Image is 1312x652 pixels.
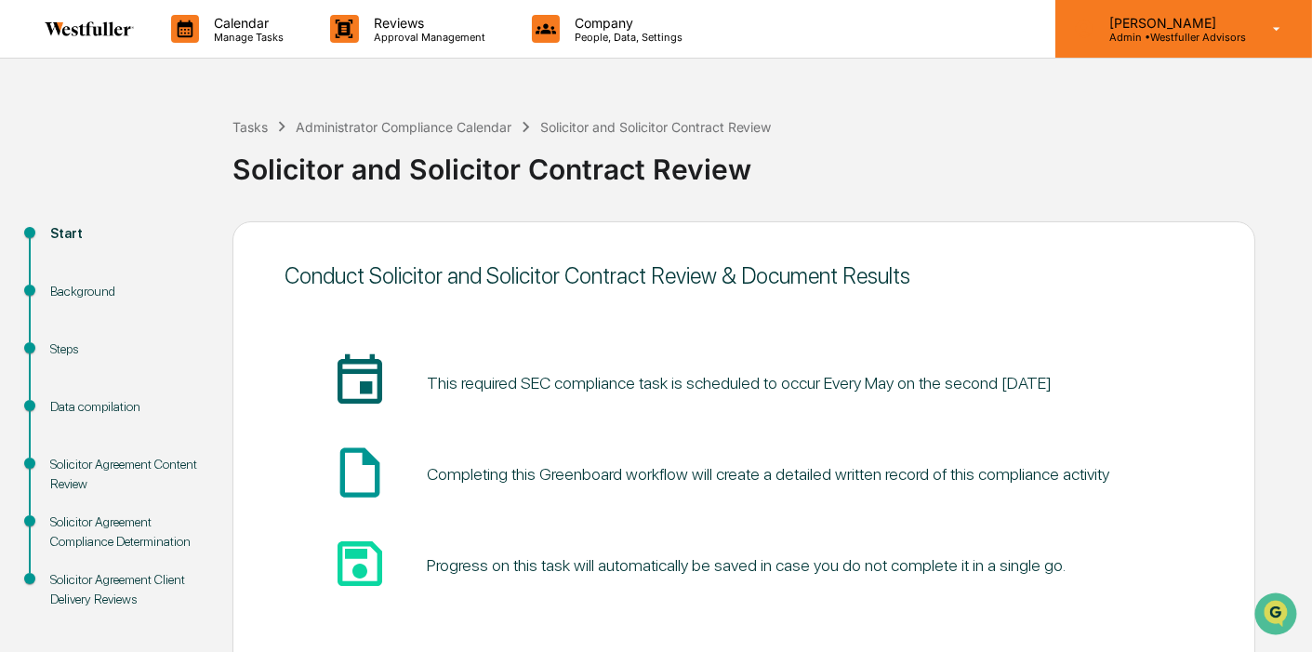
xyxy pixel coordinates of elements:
span: • [154,252,161,267]
p: How can we help? [19,38,338,68]
div: 🗄️ [135,381,150,396]
span: insert_drive_file_icon [330,443,390,502]
span: [PERSON_NAME] [58,302,151,317]
span: Attestations [153,379,231,398]
div: Past conversations [19,206,125,220]
span: Data Lookup [37,415,117,433]
div: Solicitor Agreement Client Delivery Reviews [50,570,203,609]
a: 🖐️Preclearance [11,372,127,406]
a: Powered byPylon [131,459,225,474]
span: • [154,302,161,317]
div: Solicitor Agreement Compliance Determination [50,512,203,552]
div: Conduct Solicitor and Solicitor Contract Review & Document Results [285,262,1203,289]
div: 🔎 [19,417,33,432]
a: 🔎Data Lookup [11,407,125,441]
div: Solicitor Agreement Content Review [50,455,203,494]
span: [DATE] [165,252,203,267]
span: [PERSON_NAME] [58,252,151,267]
span: [DATE] [165,302,203,317]
div: Steps [50,339,203,359]
div: Solicitor and Solicitor Contract Review [540,119,772,135]
span: Preclearance [37,379,120,398]
p: People, Data, Settings [560,31,692,44]
a: 🗄️Attestations [127,372,238,406]
div: 🖐️ [19,381,33,396]
p: Company [560,15,692,31]
div: Start [50,224,203,244]
p: Reviews [359,15,495,31]
img: Rachel Stanley [19,234,48,264]
img: 1746055101610-c473b297-6a78-478c-a979-82029cc54cd1 [19,141,52,175]
div: Solicitor and Solicitor Contract Review [232,138,1303,186]
img: 8933085812038_c878075ebb4cc5468115_72.jpg [39,141,73,175]
p: [PERSON_NAME] [1094,15,1246,31]
img: logo [45,21,134,36]
p: Manage Tasks [199,31,293,44]
p: Calendar [199,15,293,31]
button: Start new chat [316,147,338,169]
button: See all [288,202,338,224]
div: Data compilation [50,397,203,417]
div: Tasks [232,119,268,135]
div: Start new chat [84,141,305,160]
div: Background [50,282,203,301]
pre: This required SEC compliance task is scheduled to occur Every May on the second [DATE] [427,370,1052,395]
iframe: Open customer support [1252,591,1303,641]
div: Completing this Greenboard workflow will create a detailed written record of this compliance acti... [427,464,1109,484]
div: Progress on this task will automatically be saved in case you do not complete it in a single go. [427,555,1066,575]
span: insert_invitation_icon [330,352,390,411]
span: save_icon [330,534,390,593]
div: Administrator Compliance Calendar [296,119,511,135]
img: Rachel Stanley [19,285,48,314]
div: We're available if you need us! [84,160,256,175]
p: Approval Management [359,31,495,44]
span: Pylon [185,460,225,474]
p: Admin • Westfuller Advisors [1094,31,1246,44]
